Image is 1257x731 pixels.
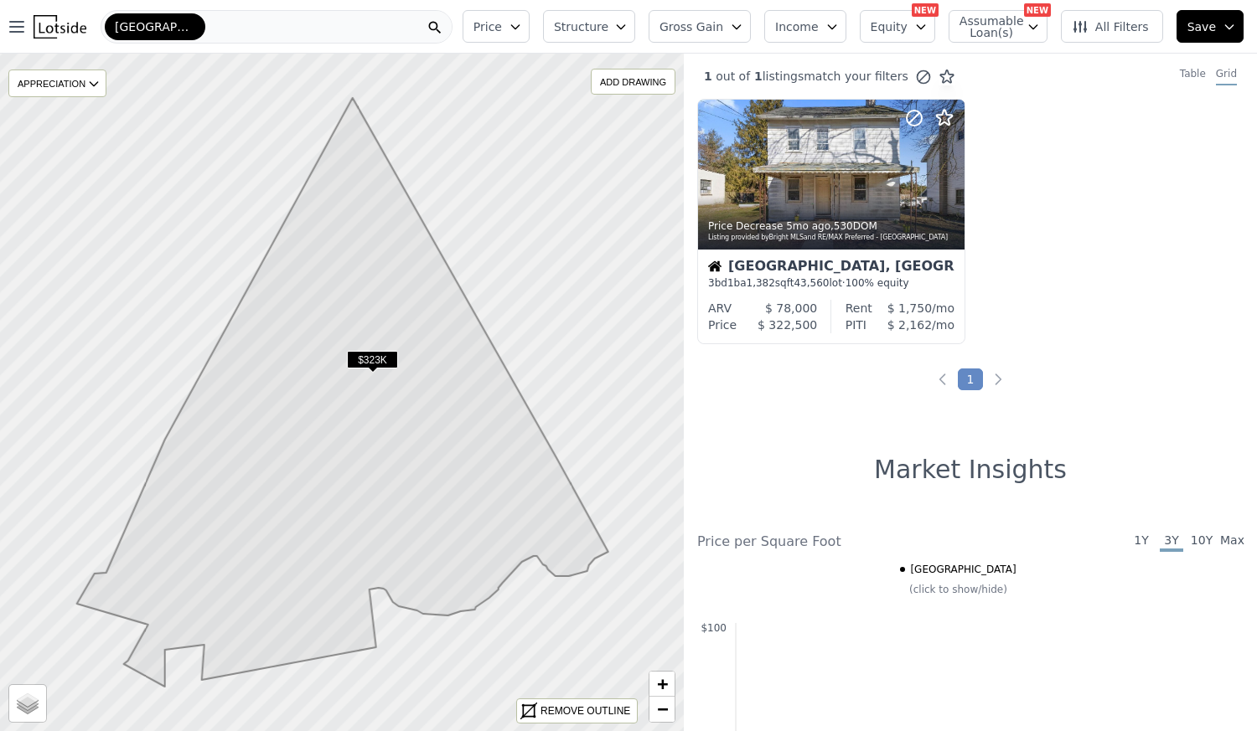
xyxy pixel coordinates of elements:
button: All Filters [1061,10,1163,43]
text: $100 [701,622,727,634]
span: $ 1,750 [887,301,932,315]
div: /mo [872,300,954,317]
button: Income [764,10,846,43]
div: Rent [846,300,872,317]
div: PITI [846,317,866,333]
div: out of listings [684,68,955,85]
span: 1 [750,69,763,83]
div: (click to show/hide) [685,583,1231,596]
h1: Market Insights [874,455,1067,485]
div: Price per Square Foot [697,532,970,552]
img: House [708,260,722,273]
button: Assumable Loan(s) [949,10,1047,43]
span: Assumable Loan(s) [960,15,1013,39]
button: Save [1177,10,1244,43]
div: [GEOGRAPHIC_DATA], [GEOGRAPHIC_DATA] [708,260,954,276]
span: Max [1220,532,1244,552]
span: Save [1187,18,1216,35]
span: $ 322,500 [758,318,817,332]
span: 10Y [1190,532,1213,552]
span: 1,382 [747,277,775,289]
span: [GEOGRAPHIC_DATA] [910,563,1016,576]
span: Price [473,18,502,35]
div: ADD DRAWING [592,69,675,94]
span: Equity [871,18,908,35]
span: Structure [554,18,608,35]
div: NEW [912,3,939,17]
a: Layers [9,685,46,722]
div: NEW [1024,3,1051,17]
time: 2025-04-03 01:35 [786,220,830,232]
button: Structure [543,10,635,43]
div: APPRECIATION [8,69,106,97]
div: 3 bd 1 ba sqft lot · 100% equity [708,276,954,290]
div: Price [708,317,737,333]
span: [GEOGRAPHIC_DATA] [115,18,195,35]
div: ARV [708,300,732,317]
div: /mo [866,317,954,333]
span: $ 2,162 [887,318,932,332]
span: + [657,673,668,694]
div: Listing provided by Bright MLS and RE/MAX Preferred - [GEOGRAPHIC_DATA] [708,233,956,243]
a: Page 1 is your current page [958,368,984,390]
a: Zoom out [649,697,675,722]
span: 43,560 [794,277,829,289]
span: Income [775,18,819,35]
a: Zoom in [649,672,675,697]
span: $323K [347,351,398,368]
span: $ 78,000 [765,301,817,315]
img: Lotside [34,15,86,39]
div: REMOVE OUTLINE [541,703,630,718]
div: Table [1180,67,1206,85]
span: − [657,698,668,719]
span: 3Y [1160,532,1183,552]
div: Grid [1216,67,1237,85]
button: Price [463,10,530,43]
button: Equity [860,10,935,43]
span: match your filters [804,68,908,85]
button: Gross Gain [649,10,751,43]
a: Previous page [934,371,951,388]
div: $323K [347,351,398,375]
a: Next page [990,371,1006,388]
span: 1Y [1130,532,1153,552]
ul: Pagination [684,371,1257,388]
div: Price Decrease , 530 DOM [708,219,956,233]
span: Gross Gain [660,18,723,35]
span: All Filters [1072,18,1149,35]
a: Price Decrease 5mo ago,530DOMListing provided byBright MLSand RE/MAX Preferred - [GEOGRAPHIC_DATA... [697,99,964,344]
span: 1 [704,69,712,83]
